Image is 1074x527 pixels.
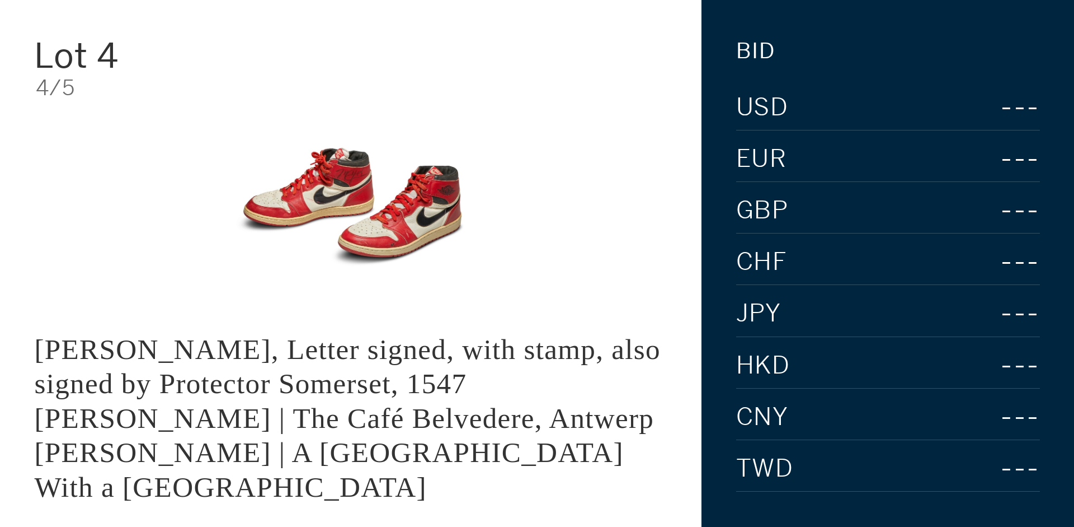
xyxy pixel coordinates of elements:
span: CHF [736,250,788,274]
span: EUR [736,147,787,171]
div: Lot 4 [34,39,245,73]
div: --- [929,296,1040,330]
span: HKD [736,353,790,378]
span: CNY [736,405,789,430]
div: --- [972,142,1040,176]
div: --- [953,348,1040,383]
div: --- [963,400,1040,434]
img: King Edward VI, Letter signed, with stamp, also signed by Protector Somerset, 1547 LOUIS VAN ENGE... [215,116,487,297]
div: --- [975,193,1040,227]
div: Bid [736,40,775,62]
span: USD [736,95,789,120]
div: --- [932,90,1040,124]
div: --- [976,245,1040,279]
span: GBP [736,198,789,223]
span: JPY [736,301,781,326]
div: --- [944,451,1040,486]
div: [PERSON_NAME], Letter signed, with stamp, also signed by Protector Somerset, 1547 [PERSON_NAME] |... [34,333,661,503]
div: 4/5 [36,77,667,99]
span: TWD [736,456,794,481]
